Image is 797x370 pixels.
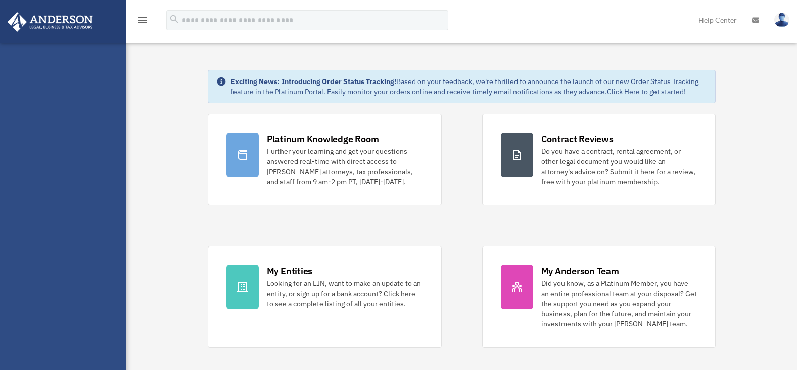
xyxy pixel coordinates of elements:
[541,133,614,145] div: Contract Reviews
[482,114,716,205] a: Contract Reviews Do you have a contract, rental agreement, or other legal document you would like...
[136,14,149,26] i: menu
[267,146,423,187] div: Further your learning and get your questions answered real-time with direct access to [PERSON_NAM...
[267,278,423,309] div: Looking for an EIN, want to make an update to an entity, or sign up for a bank account? Click her...
[267,265,312,277] div: My Entities
[482,246,716,348] a: My Anderson Team Did you know, as a Platinum Member, you have an entire professional team at your...
[136,18,149,26] a: menu
[169,14,180,25] i: search
[541,278,697,329] div: Did you know, as a Platinum Member, you have an entire professional team at your disposal? Get th...
[230,76,708,97] div: Based on your feedback, we're thrilled to announce the launch of our new Order Status Tracking fe...
[774,13,789,27] img: User Pic
[208,246,442,348] a: My Entities Looking for an EIN, want to make an update to an entity, or sign up for a bank accoun...
[607,87,686,96] a: Click Here to get started!
[5,12,96,32] img: Anderson Advisors Platinum Portal
[541,265,619,277] div: My Anderson Team
[230,77,396,86] strong: Exciting News: Introducing Order Status Tracking!
[267,133,379,145] div: Platinum Knowledge Room
[541,146,697,187] div: Do you have a contract, rental agreement, or other legal document you would like an attorney's ad...
[208,114,442,205] a: Platinum Knowledge Room Further your learning and get your questions answered real-time with dire...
